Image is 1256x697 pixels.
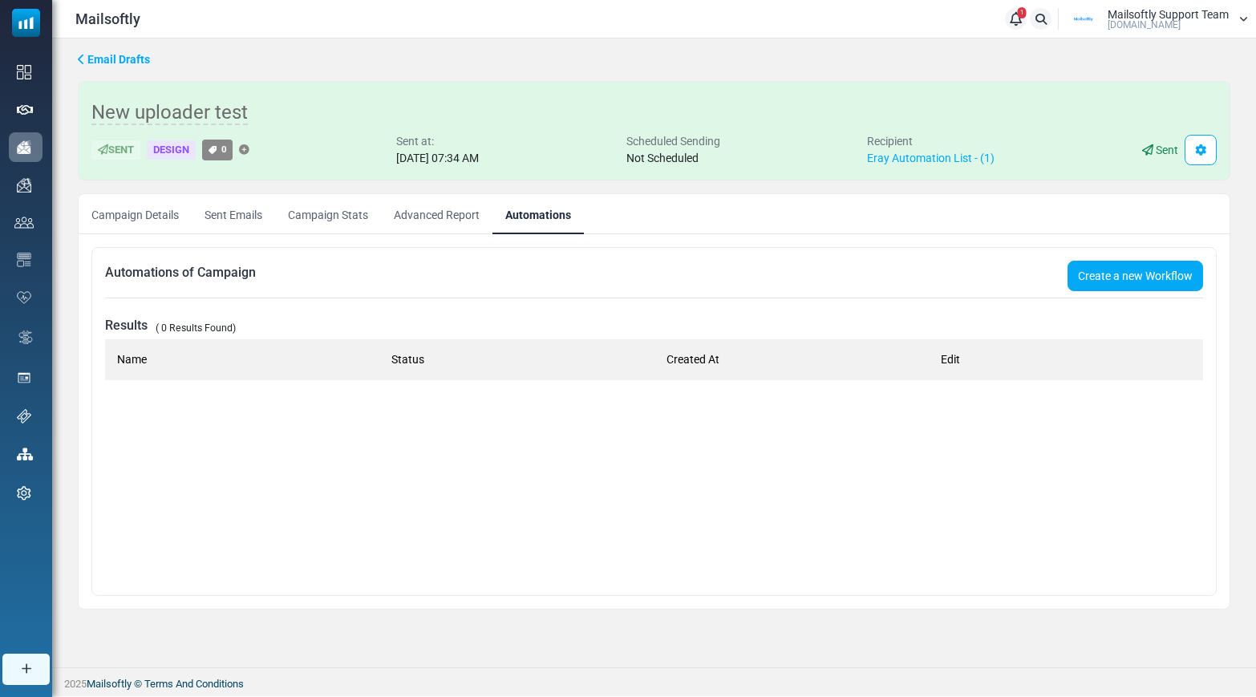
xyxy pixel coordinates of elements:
img: landing_pages.svg [17,371,31,385]
a: Campaign Details [79,194,192,234]
th: Edit [929,339,1203,380]
small: ( 0 Results Found) [156,321,236,335]
a: Advanced Report [381,194,492,234]
a: 1 [1005,8,1027,30]
span: Not Scheduled [626,152,699,164]
th: Created At [654,339,929,380]
img: workflow.svg [17,328,34,346]
a: Mailsoftly © [87,678,142,690]
div: Sent at: [396,133,479,150]
span: [DOMAIN_NAME] [1108,20,1181,30]
a: User Logo Mailsoftly Support Team [DOMAIN_NAME] [1064,7,1248,31]
span: 0 [221,144,227,155]
h6: Results [105,318,148,333]
div: Sent [91,140,140,160]
div: Recipient [867,133,995,150]
footer: 2025 [52,667,1256,696]
span: 1 [1018,7,1027,18]
div: Scheduled Sending [626,133,720,150]
span: translation missing: en.layouts.footer.terms_and_conditions [144,678,244,690]
img: domain-health-icon.svg [17,291,31,304]
a: Automations [492,194,584,234]
img: User Logo [1064,7,1104,31]
div: [DATE] 07:34 AM [396,150,479,167]
span: New uploader test [91,101,248,125]
a: Terms And Conditions [144,678,244,690]
a: Add Tag [239,145,249,156]
img: support-icon.svg [17,409,31,423]
a: 0 [202,140,233,160]
div: Design [147,140,196,160]
span: Mailsoftly [75,8,140,30]
span: Mailsoftly Support Team [1108,9,1229,20]
a: Sent Emails [192,194,275,234]
span: translation missing: en.ms_sidebar.email_drafts [87,53,150,66]
img: campaigns-icon.png [17,178,31,192]
img: email-templates-icon.svg [17,253,31,267]
img: campaigns-icon-active.png [17,140,31,154]
span: Campaign Settings [1195,144,1206,156]
a: Eray Automation List - (1) [867,152,995,164]
th: Status [379,339,654,380]
a: Create a new Workflow [1068,261,1203,291]
img: contacts-icon.svg [14,217,34,228]
h6: Automations of Campaign [105,265,256,280]
th: Name [105,339,379,380]
span: Sent [1156,144,1178,156]
img: settings-icon.svg [17,486,31,500]
a: Campaign Stats [275,194,381,234]
img: mailsoftly_icon_blue_white.svg [12,9,40,37]
img: dashboard-icon.svg [17,65,31,79]
a: Email Drafts [78,51,150,68]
